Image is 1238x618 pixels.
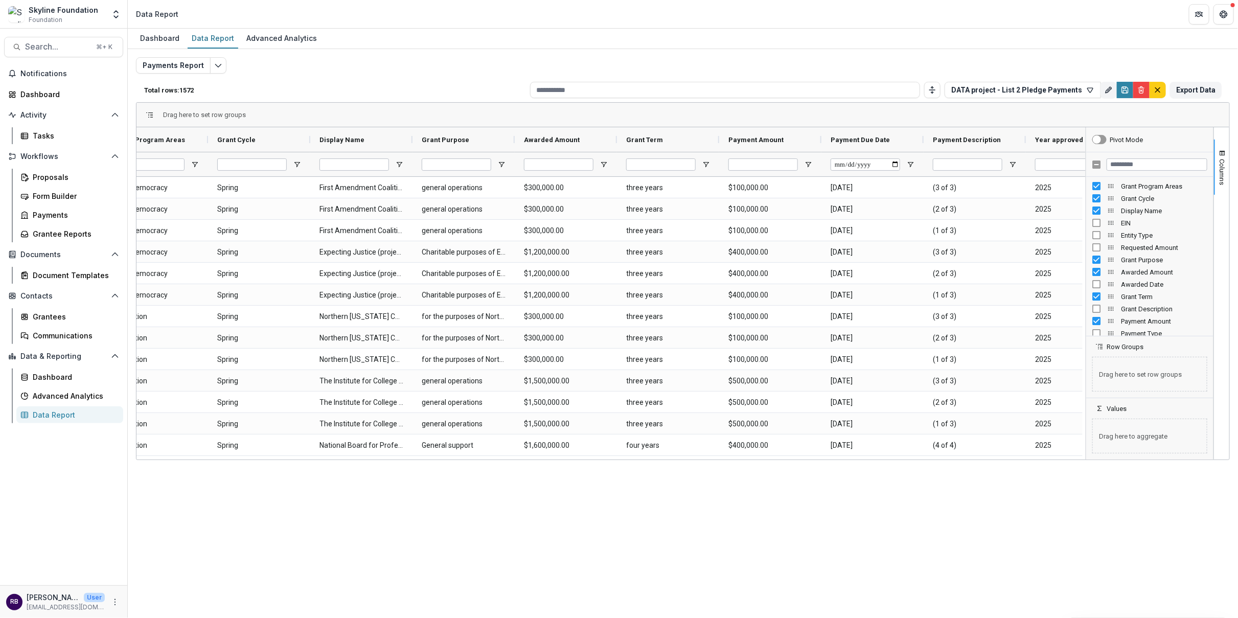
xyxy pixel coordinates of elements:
[20,352,107,361] span: Data & Reporting
[626,414,710,434] span: three years
[1107,405,1127,413] span: Values
[1035,371,1119,392] span: 2025
[1219,159,1226,185] span: Columns
[217,158,287,171] input: Grant Cycle Filter Input
[1086,278,1213,290] div: Awarded Date Column
[319,136,364,144] span: Display Name
[33,409,115,420] div: Data Report
[217,414,301,434] span: Spring
[29,5,98,15] div: Skyline Foundation
[906,161,914,169] button: Open Filter Menu
[16,406,123,423] a: Data Report
[191,161,199,169] button: Open Filter Menu
[1150,82,1166,98] button: default
[163,111,246,119] span: Drag here to set row groups
[1086,315,1213,327] div: Payment Amount Column
[144,86,526,94] p: Total rows: 1572
[1121,281,1207,288] span: Awarded Date
[728,285,812,306] span: $400,000.00
[422,220,506,241] span: general operations
[1121,268,1207,276] span: Awarded Amount
[319,328,403,349] span: Northern [US_STATE] College Promise (project of West Contra Costa Public Education Fund)
[626,349,710,370] span: three years
[217,328,301,349] span: Spring
[319,285,403,306] span: Expecting Justice (project of Public Health Foundation Inc)
[217,285,301,306] span: Spring
[136,29,184,49] a: Dashboard
[933,414,1017,434] span: (1 of 3)
[933,177,1017,198] span: (3 of 3)
[933,242,1017,263] span: (3 of 3)
[1086,254,1213,266] div: Grant Purpose Column
[626,177,710,198] span: three years
[626,371,710,392] span: three years
[728,392,812,413] span: $500,000.00
[16,169,123,186] a: Proposals
[626,136,663,144] span: Grant Term
[1121,330,1207,337] span: Payment Type
[626,263,710,284] span: three years
[1101,82,1117,98] button: Rename
[136,31,184,45] div: Dashboard
[27,592,80,603] p: [PERSON_NAME]
[422,177,506,198] span: general operations
[1121,195,1207,202] span: Grant Cycle
[524,136,580,144] span: Awarded Amount
[831,242,914,263] span: [DATE]
[163,111,246,119] div: Row Groups
[319,242,403,263] span: Expecting Justice (project of Public Health Foundation Inc)
[1121,244,1207,251] span: Requested Amount
[1086,266,1213,278] div: Awarded Amount Column
[115,242,199,263] span: Just Democracy
[33,228,115,239] div: Grantee Reports
[702,161,710,169] button: Open Filter Menu
[4,348,123,364] button: Open Data & Reporting
[933,371,1017,392] span: (3 of 3)
[395,161,403,169] button: Open Filter Menu
[945,82,1101,98] button: DATA project - List 2 Pledge Payments
[27,603,105,612] p: [EMAIL_ADDRESS][DOMAIN_NAME]
[20,111,107,120] span: Activity
[728,220,812,241] span: $100,000.00
[831,177,914,198] span: [DATE]
[422,158,491,171] input: Grant Purpose Filter Input
[626,158,696,171] input: Grant Term Filter Input
[115,414,199,434] span: Education
[1092,419,1207,453] span: Drag here to aggregate
[924,82,941,98] button: Toggle auto height
[626,328,710,349] span: three years
[600,161,608,169] button: Open Filter Menu
[831,136,890,144] span: Payment Due Date
[16,188,123,204] a: Form Builder
[1035,392,1119,413] span: 2025
[1086,192,1213,204] div: Grant Cycle Column
[1086,290,1213,303] div: Grant Term Column
[115,371,199,392] span: Education
[29,15,62,25] span: Foundation
[1133,82,1150,98] button: Delete
[422,199,506,220] span: general operations
[831,414,914,434] span: [DATE]
[319,371,403,392] span: The Institute for College Access and Success Inc.
[33,172,115,182] div: Proposals
[4,288,123,304] button: Open Contacts
[33,210,115,220] div: Payments
[217,177,301,198] span: Spring
[626,199,710,220] span: three years
[831,158,900,171] input: Payment Due Date Filter Input
[319,349,403,370] span: Northern [US_STATE] College Promise (project of West Contra Costa Public Education Fund)
[524,435,608,456] span: $1,600,000.00
[115,306,199,327] span: Education
[84,593,105,602] p: User
[831,263,914,284] span: [DATE]
[319,199,403,220] span: First Amendment Coalition
[524,306,608,327] span: $300,000.00
[4,65,123,82] button: Notifications
[217,199,301,220] span: Spring
[831,371,914,392] span: [DATE]
[16,127,123,144] a: Tasks
[115,136,185,144] span: Grant Program Areas
[524,199,608,220] span: $300,000.00
[422,371,506,392] span: general operations
[497,161,506,169] button: Open Filter Menu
